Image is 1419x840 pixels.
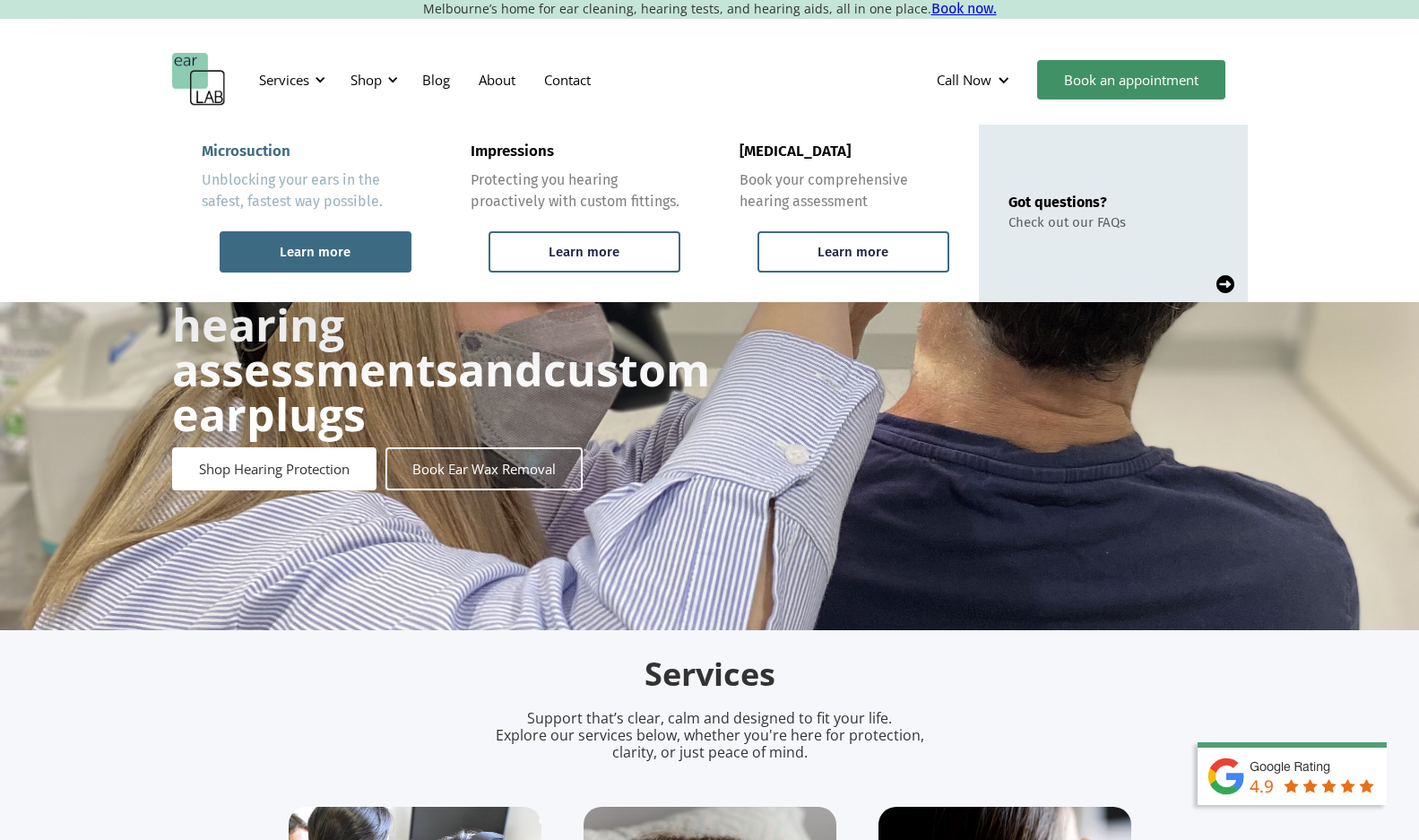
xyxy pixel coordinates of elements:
[471,143,554,160] div: Impressions
[979,125,1248,302] a: Got questions?Check out our FAQs
[464,54,530,106] a: About
[248,53,331,107] div: Services
[202,143,290,160] div: Microsuction
[172,53,226,107] a: home
[472,710,947,762] p: Support that’s clear, calm and designed to fit your life. Explore our services below, whether you...
[385,447,583,490] a: Book Ear Wax Removal
[1008,214,1126,230] div: Check out our FAQs
[172,257,710,437] h1: and
[172,447,376,490] a: Shop Hearing Protection
[1008,194,1126,211] div: Got questions?
[922,53,1028,107] div: Call Now
[1037,60,1225,100] a: Book an appointment
[818,244,888,260] div: Learn more
[289,654,1131,696] h2: Services
[471,169,680,212] div: Protecting you hearing proactively with custom fittings.
[202,169,411,212] div: Unblocking your ears in the safest, fastest way possible.
[530,54,605,106] a: Contact
[441,125,710,302] a: ImpressionsProtecting you hearing proactively with custom fittings.Learn more
[740,169,949,212] div: Book your comprehensive hearing assessment
[549,244,619,260] div: Learn more
[408,54,464,106] a: Blog
[740,143,851,160] div: [MEDICAL_DATA]
[259,71,309,89] div: Services
[340,53,403,107] div: Shop
[937,71,991,89] div: Call Now
[172,339,710,445] strong: custom earplugs
[350,71,382,89] div: Shop
[280,244,350,260] div: Learn more
[710,125,979,302] a: [MEDICAL_DATA]Book your comprehensive hearing assessmentLearn more
[172,249,557,400] strong: Ear wax removal, hearing assessments
[172,125,441,302] a: MicrosuctionUnblocking your ears in the safest, fastest way possible.Learn more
